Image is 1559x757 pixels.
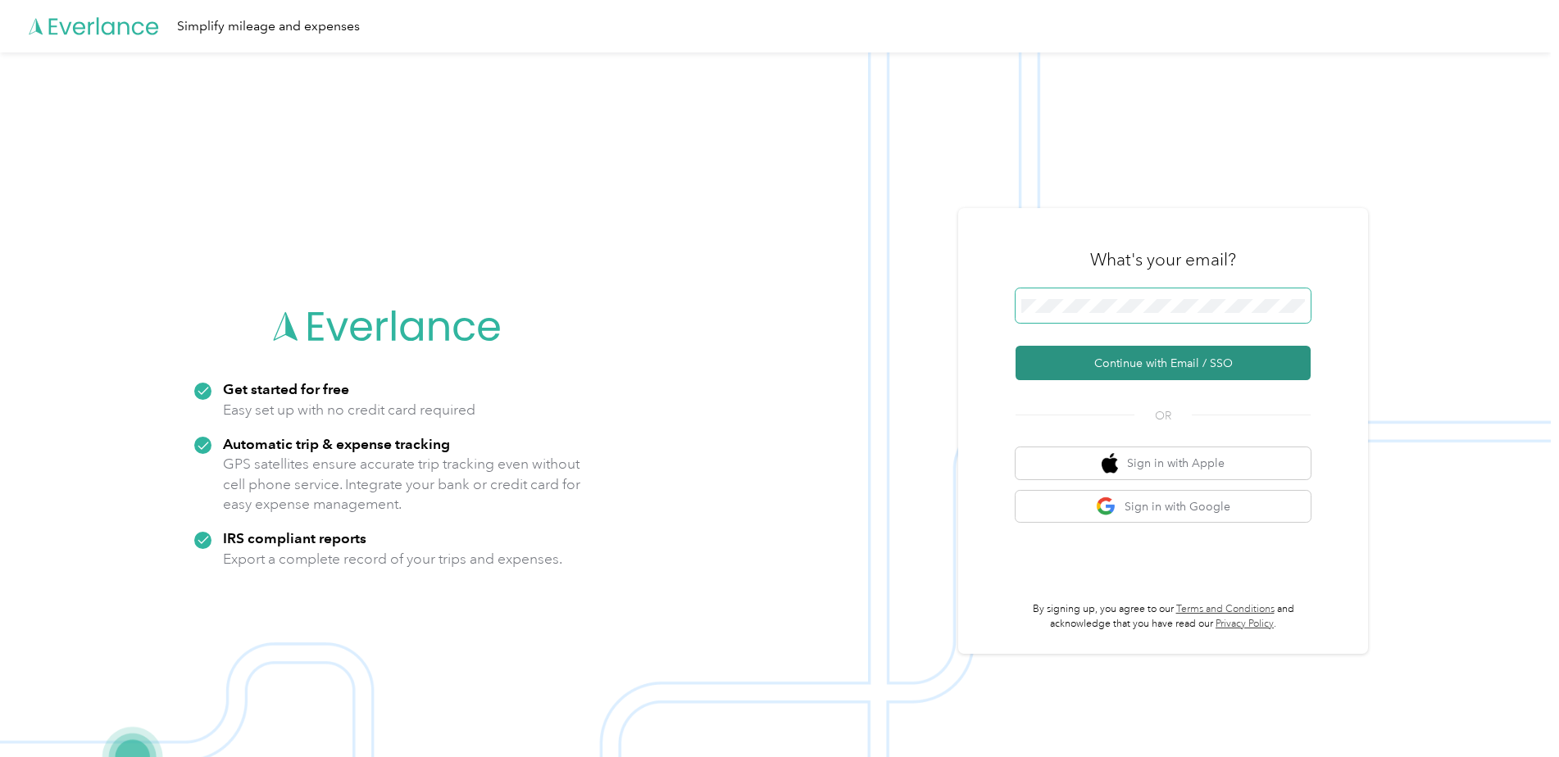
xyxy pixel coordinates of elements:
[1016,447,1311,479] button: apple logoSign in with Apple
[177,16,360,37] div: Simplify mileage and expenses
[1134,407,1192,424] span: OR
[223,529,366,546] strong: IRS compliant reports
[1090,248,1236,271] h3: What's your email?
[1176,603,1275,615] a: Terms and Conditions
[223,454,581,514] p: GPS satellites ensure accurate trip tracking even without cell phone service. Integrate your bank...
[1016,346,1311,380] button: Continue with Email / SSO
[1096,496,1116,517] img: google logo
[1016,491,1311,523] button: google logoSign in with Google
[1216,618,1274,630] a: Privacy Policy
[223,400,475,420] p: Easy set up with no credit card required
[1016,602,1311,631] p: By signing up, you agree to our and acknowledge that you have read our .
[223,549,562,569] p: Export a complete record of your trips and expenses.
[223,435,450,452] strong: Automatic trip & expense tracking
[223,380,349,397] strong: Get started for free
[1102,453,1118,474] img: apple logo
